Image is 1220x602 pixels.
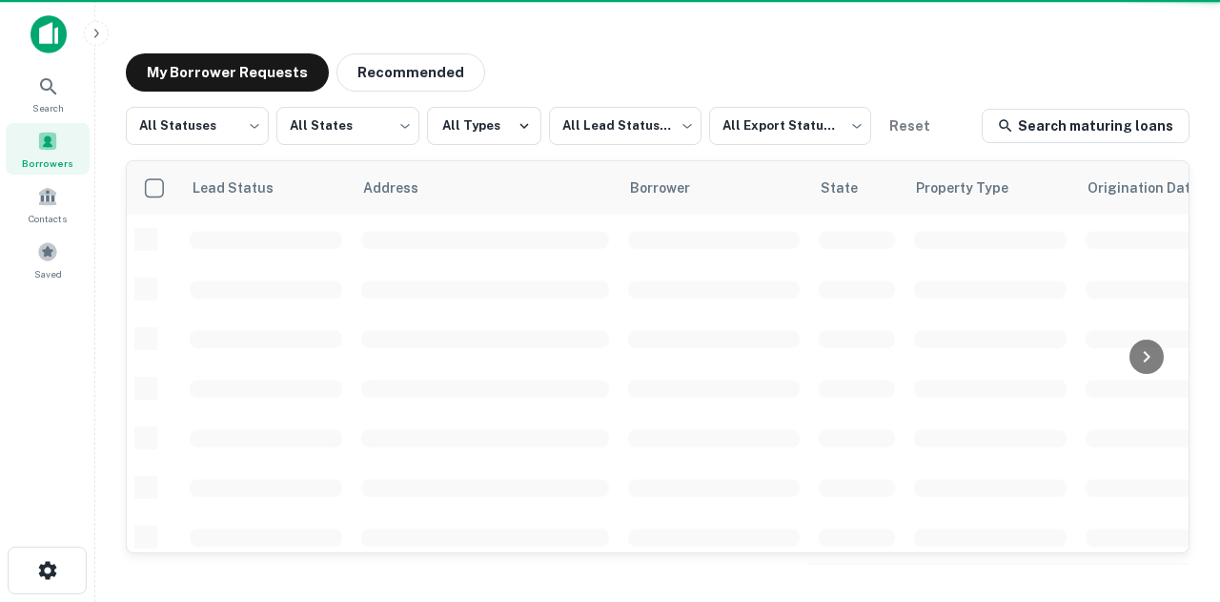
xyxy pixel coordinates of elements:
[6,123,90,175] a: Borrowers
[30,15,67,53] img: capitalize-icon.png
[905,161,1076,215] th: Property Type
[6,178,90,230] a: Contacts
[982,109,1189,143] a: Search maturing loans
[821,176,883,199] span: State
[809,161,905,215] th: State
[630,176,715,199] span: Borrower
[916,176,1033,199] span: Property Type
[126,53,329,92] button: My Borrower Requests
[6,234,90,285] a: Saved
[619,161,809,215] th: Borrower
[192,176,298,199] span: Lead Status
[549,101,701,151] div: All Lead Statuses
[126,101,269,151] div: All Statuses
[22,156,73,171] span: Borrowers
[352,161,619,215] th: Address
[32,100,64,115] span: Search
[276,101,419,151] div: All States
[427,107,541,145] button: All Types
[363,176,443,199] span: Address
[6,68,90,119] a: Search
[180,161,352,215] th: Lead Status
[34,266,62,281] span: Saved
[709,101,871,151] div: All Export Statuses
[879,107,940,145] button: Reset
[29,211,67,226] span: Contacts
[336,53,485,92] button: Recommended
